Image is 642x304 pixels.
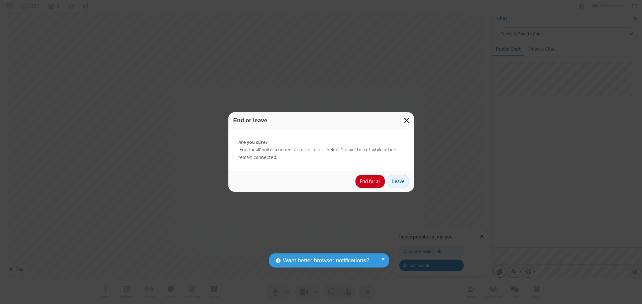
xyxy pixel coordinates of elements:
button: Close modal [400,112,414,129]
strong: Are you sure? [238,139,404,146]
h3: End or leave [233,117,409,124]
button: Leave [388,175,409,188]
button: End for all [355,175,385,188]
span: Want better browser notifications? [283,256,369,265]
div: 'End for all' will disconnect all participants. Select 'Leave' to exit while others remain connec... [228,129,414,171]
